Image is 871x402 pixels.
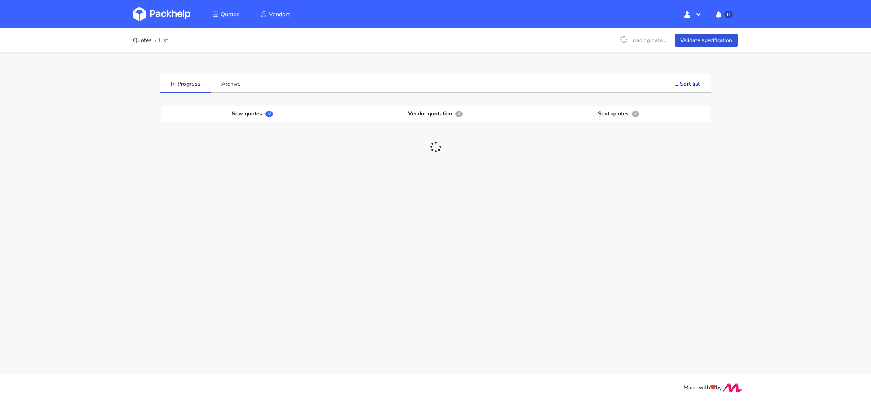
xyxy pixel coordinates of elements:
[527,108,710,120] div: Sent quotes
[123,383,748,393] div: Made with by
[211,74,251,92] a: Archive
[724,11,733,18] span: 0
[221,10,240,18] span: Quotes
[722,383,743,392] img: Move Closer
[632,111,639,117] span: 0
[202,7,249,21] a: Quotes
[709,7,738,21] button: 0
[251,7,300,21] a: Vendors
[675,33,738,48] a: Validate specification
[269,10,290,18] span: Vendors
[160,74,211,92] a: In Progress
[159,37,168,44] span: List
[265,111,273,117] span: 0
[616,33,670,47] p: Loading data...
[455,111,463,117] span: 0
[133,7,190,21] img: Dashboard
[161,108,344,120] div: New quotes
[133,37,152,44] a: Quotes
[344,108,527,120] div: Vendor quotation
[664,74,711,92] button: ... Sort list
[133,32,168,48] nav: breadcrumb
